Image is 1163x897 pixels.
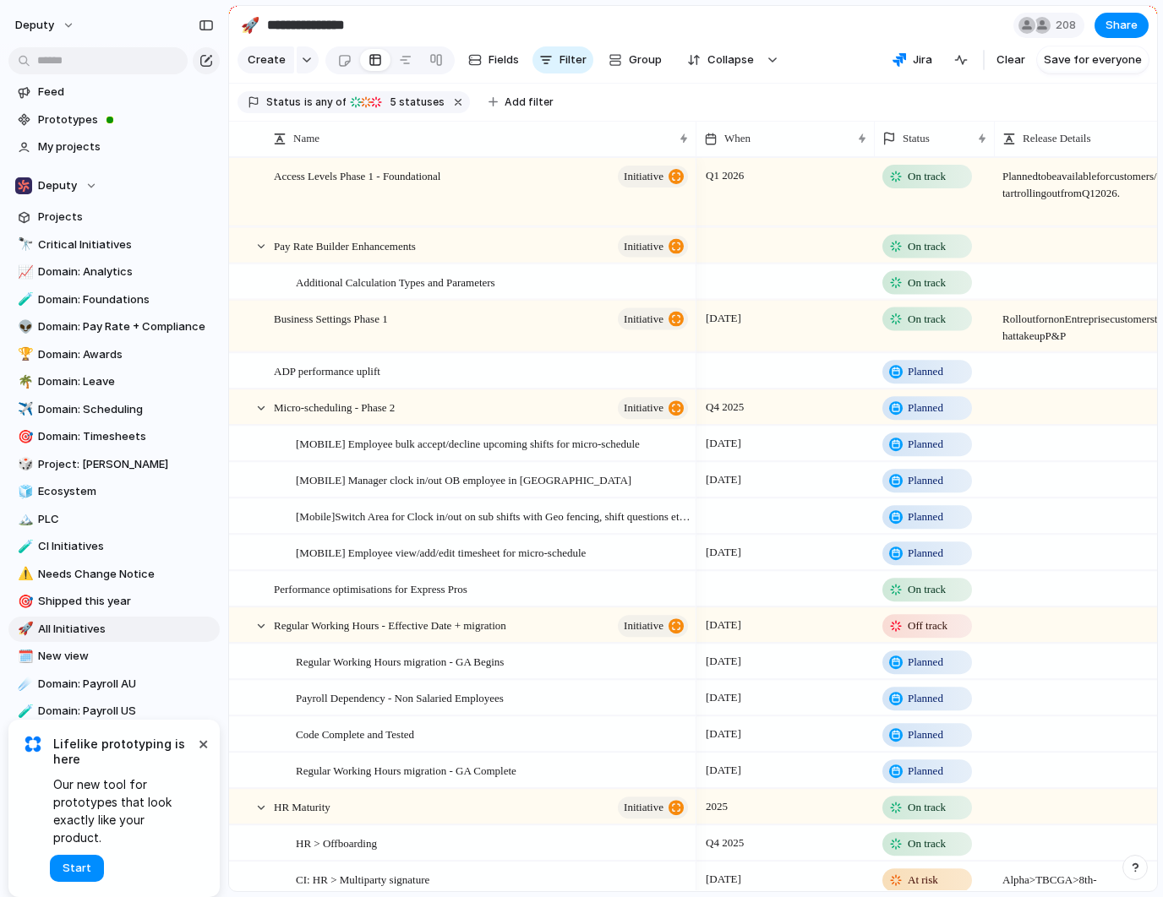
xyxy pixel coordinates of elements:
span: ADP performance uplift [274,361,380,380]
span: CI: HR > Multiparty signature [296,869,429,889]
span: Add filter [505,95,554,110]
div: 🎯 [18,427,30,447]
span: Fields [489,52,519,68]
span: 5 [385,95,399,108]
span: Domain: Leave [38,373,214,390]
span: Group [629,52,662,68]
a: 🎯Shipped this year [8,589,220,614]
button: ⚠️ [15,566,32,583]
span: Regular Working Hours migration - GA Complete [296,760,516,780]
span: statuses [385,95,445,110]
span: Planned [908,690,943,707]
span: Critical Initiatives [38,236,214,253]
span: Domain: Analytics [38,264,214,280]
div: 🗓️ [18,647,30,666]
span: deputy [15,17,54,34]
div: ⚠️ [18,564,30,584]
a: Prototypes [8,107,220,133]
span: Ecosystem [38,483,214,500]
a: 📈Domain: Analytics [8,259,220,285]
span: Access Levels Phase 1 - Foundational [274,166,440,185]
span: New view [38,648,214,665]
a: 🎯Domain: Timesheets [8,424,220,449]
button: ✈️ [15,401,32,418]
a: 🏆Domain: Awards [8,342,220,367]
div: 🧊 [18,482,30,502]
div: 🔭 [18,235,30,254]
span: Domain: Foundations [38,291,214,308]
span: Needs Change Notice [38,566,214,583]
div: 🧪Domain: Foundations [8,287,220,313]
span: Collapse [707,52,754,68]
span: Clear [996,52,1025,68]
span: [DATE] [702,307,745,328]
div: 📈 [18,263,30,282]
button: initiative [618,397,688,419]
button: 🌴 [15,373,32,390]
span: Regular Working Hours - Effective Date + migration [274,615,506,634]
button: 🧪 [15,538,32,555]
span: Pay Rate Builder Enhancements [274,235,416,254]
span: Domain: Scheduling [38,401,214,418]
a: Projects [8,204,220,230]
button: Dismiss [193,733,213,753]
a: 🗓️New view [8,644,220,669]
span: initiative [624,165,663,188]
div: 🧪Domain: Payroll US [8,699,220,724]
span: Save for everyone [1044,52,1142,68]
a: 🧊Ecosystem [8,479,220,504]
button: Add filter [478,90,564,114]
span: On track [908,581,946,598]
span: any of [313,95,346,110]
button: Jira [886,47,939,73]
a: Feed [8,79,220,105]
span: Micro-scheduling - Phase 2 [274,397,395,416]
button: initiative [618,166,688,188]
span: Jira [913,52,932,68]
span: Domain: Payroll AU [38,676,214,693]
div: ☄️ [18,674,30,693]
span: Create [248,52,286,68]
div: ✈️Domain: Scheduling [8,397,220,422]
span: initiative [624,307,663,330]
span: Start [63,860,91,877]
span: Payroll Dependency - Non Salaried Employees [296,688,504,707]
span: On track [908,237,946,254]
button: Collapse [677,46,762,73]
span: Code Complete and Tested [296,724,414,743]
button: Filter [532,46,593,73]
a: 🏔️PLC [8,507,220,532]
span: HR Maturity [274,796,330,816]
button: Clear [990,46,1032,73]
span: On track [908,168,946,185]
button: deputy [8,12,84,39]
a: 🔭Critical Initiatives [8,232,220,258]
button: initiative [618,615,688,637]
a: 👽Domain: Pay Rate + Compliance [8,314,220,340]
button: Create [238,46,294,73]
button: 🎯 [15,428,32,445]
span: Prototypes [38,111,214,128]
button: 👽 [15,318,32,335]
button: 🧪 [15,703,32,720]
span: Status [903,130,930,147]
span: Planned [908,472,943,489]
button: 📈 [15,264,32,280]
button: 🏆 [15,346,32,363]
span: On track [908,835,946,852]
div: 🚀 [241,14,259,36]
span: [MOBILE] Employee view/add/edit timesheet for micro-schedule [296,542,586,562]
div: 🌴Domain: Leave [8,369,220,394]
div: 🎲Project: [PERSON_NAME] [8,452,220,477]
a: 🧪CI Initiatives [8,534,220,559]
span: initiative [624,796,663,819]
span: Domain: Payroll US [38,703,214,720]
span: Share [1106,17,1138,34]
